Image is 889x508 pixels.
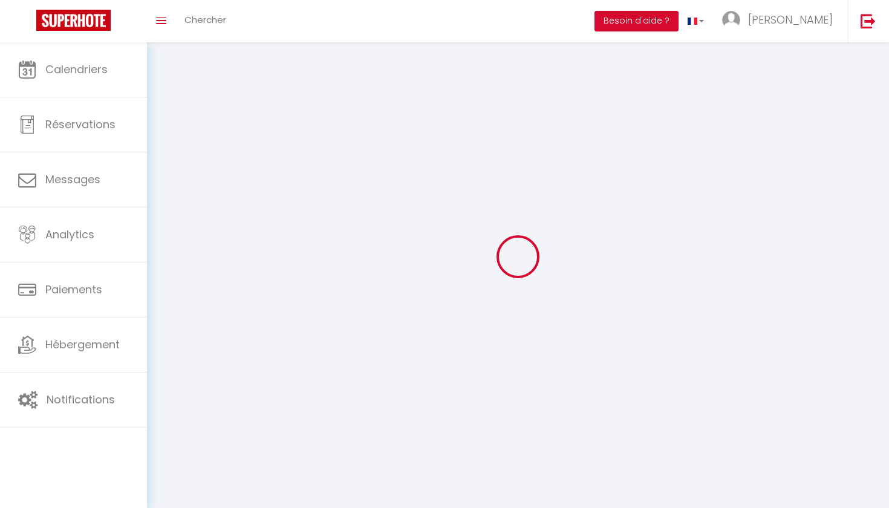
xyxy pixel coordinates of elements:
[36,10,111,31] img: Super Booking
[45,117,116,132] span: Réservations
[594,11,679,31] button: Besoin d'aide ?
[722,11,740,29] img: ...
[47,392,115,407] span: Notifications
[184,13,226,26] span: Chercher
[861,13,876,28] img: logout
[748,12,833,27] span: [PERSON_NAME]
[45,62,108,77] span: Calendriers
[45,282,102,297] span: Paiements
[10,5,46,41] button: Ouvrir le widget de chat LiveChat
[45,172,100,187] span: Messages
[45,337,120,352] span: Hébergement
[45,227,94,242] span: Analytics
